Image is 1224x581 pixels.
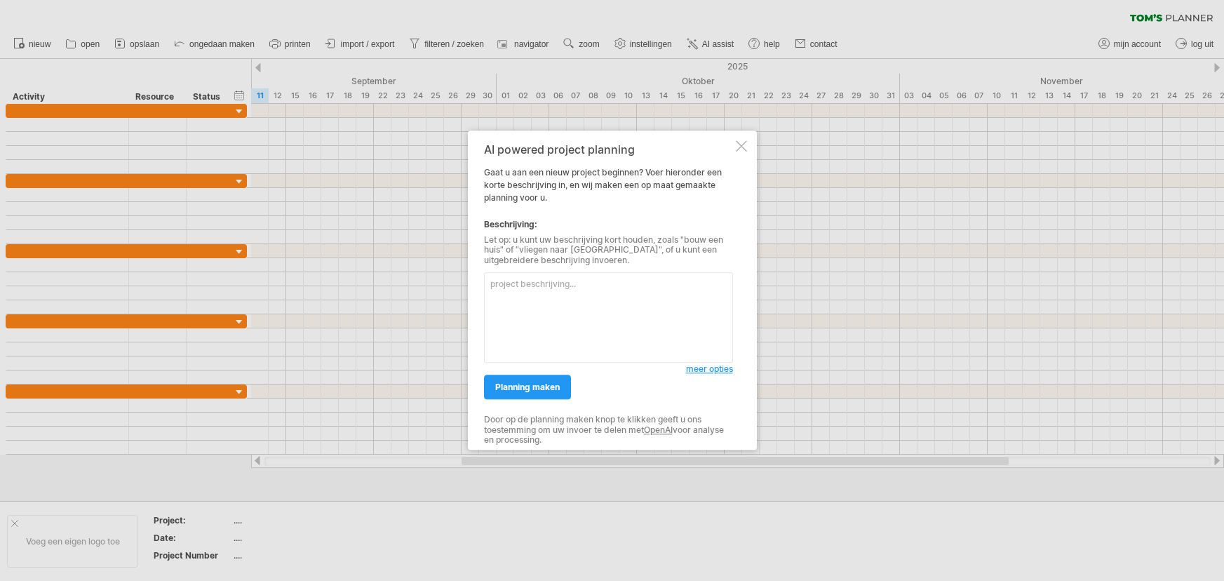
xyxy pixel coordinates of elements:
div: AI powered project planning [484,143,733,156]
span: meer opties [686,364,733,375]
a: meer opties [686,363,733,376]
span: planning maken [495,382,560,393]
a: OpenAI [644,425,673,435]
div: Beschrijving: [484,218,733,231]
div: Gaat u aan een nieuw project beginnen? Voer hieronder een korte beschrijving in, en wij maken een... [484,143,733,437]
div: Let op: u kunt uw beschrijving kort houden, zoals "bouw een huis" of "vliegen naar [GEOGRAPHIC_DA... [484,235,733,265]
div: Door op de planning maken knop te klikken geeft u ons toestemming om uw invoer te delen met voor ... [484,415,733,446]
a: planning maken [484,375,571,400]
